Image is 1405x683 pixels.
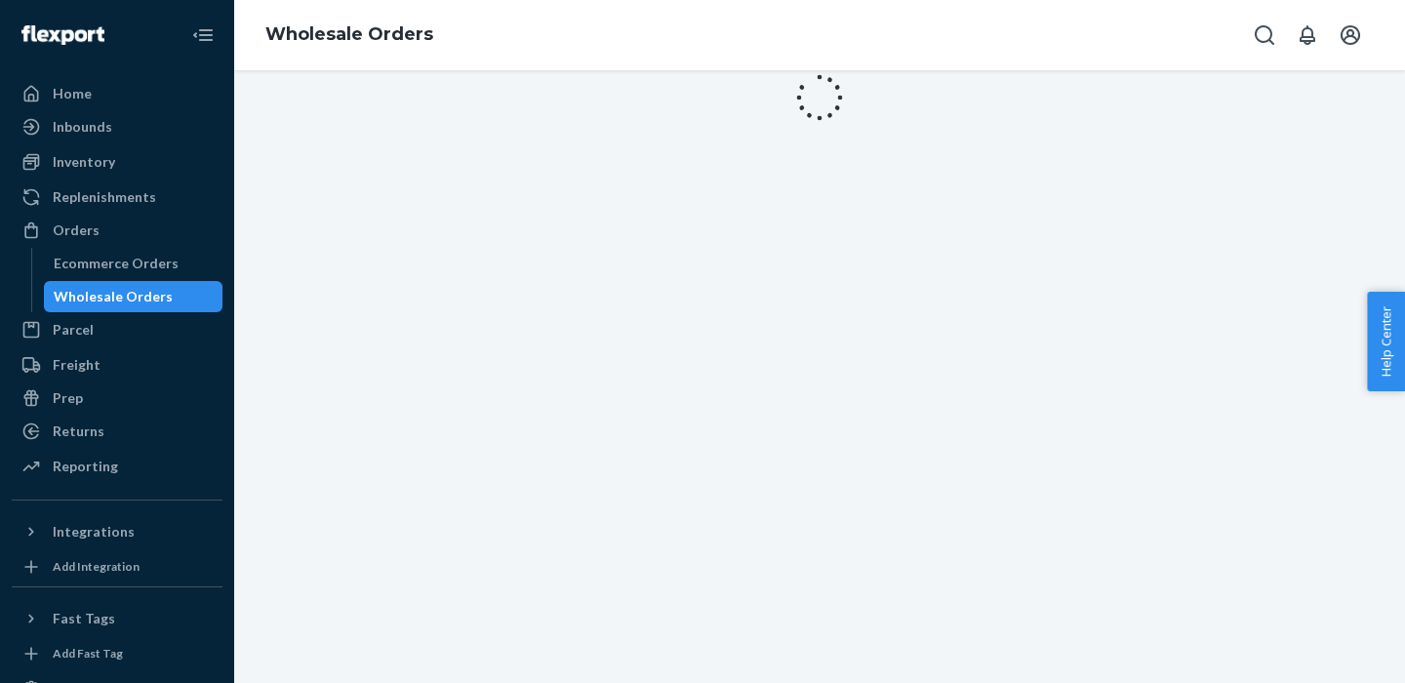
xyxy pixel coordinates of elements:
div: Inbounds [53,117,112,137]
a: Inbounds [12,111,222,142]
button: Open Search Box [1245,16,1284,55]
a: Ecommerce Orders [44,248,223,279]
div: Ecommerce Orders [54,254,179,273]
div: Returns [53,422,104,441]
a: Wholesale Orders [44,281,223,312]
a: Returns [12,416,222,447]
button: Close Navigation [183,16,222,55]
img: Flexport logo [21,25,104,45]
a: Replenishments [12,181,222,213]
a: Orders [12,215,222,246]
a: Prep [12,382,222,414]
a: Freight [12,349,222,381]
button: Integrations [12,516,222,547]
div: Add Integration [53,558,140,575]
button: Open notifications [1288,16,1327,55]
a: Reporting [12,451,222,482]
a: Parcel [12,314,222,345]
button: Fast Tags [12,603,222,634]
div: Parcel [53,320,94,340]
div: Home [53,84,92,103]
a: Add Integration [12,555,222,579]
div: Prep [53,388,83,408]
button: Help Center [1367,292,1405,391]
div: Integrations [53,522,135,542]
div: Inventory [53,152,115,172]
div: Reporting [53,457,118,476]
div: Replenishments [53,187,156,207]
div: Freight [53,355,100,375]
ol: breadcrumbs [250,7,449,63]
div: Add Fast Tag [53,645,123,662]
div: Wholesale Orders [54,287,173,306]
button: Open account menu [1331,16,1370,55]
div: Fast Tags [53,609,115,628]
a: Inventory [12,146,222,178]
a: Home [12,78,222,109]
div: Orders [53,221,100,240]
a: Wholesale Orders [265,23,433,45]
a: Add Fast Tag [12,642,222,665]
